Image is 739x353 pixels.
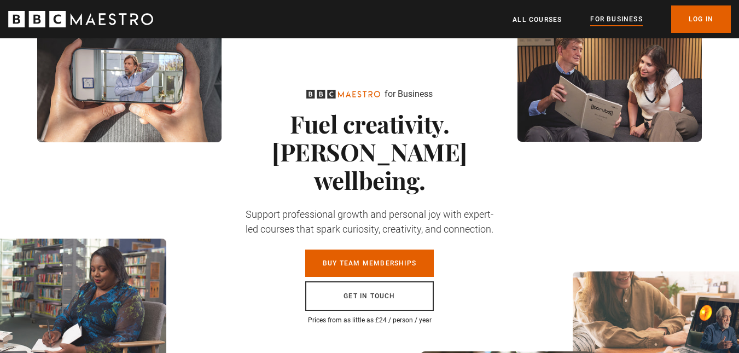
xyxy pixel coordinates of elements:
[305,250,434,277] a: Buy Team Memberships
[241,109,498,194] h1: Fuel creativity. [PERSON_NAME] wellbeing.
[241,315,498,325] p: Prices from as little as £24 / person / year
[241,207,498,236] p: Support professional growth and personal joy with expert-led courses that spark curiosity, creati...
[305,281,434,311] a: Get in touch
[385,88,433,101] p: for Business
[513,5,731,33] nav: Primary
[513,14,562,25] a: All Courses
[8,11,153,27] svg: BBC Maestro
[590,14,642,26] a: For business
[671,5,731,33] a: Log In
[306,90,380,99] svg: BBC Maestro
